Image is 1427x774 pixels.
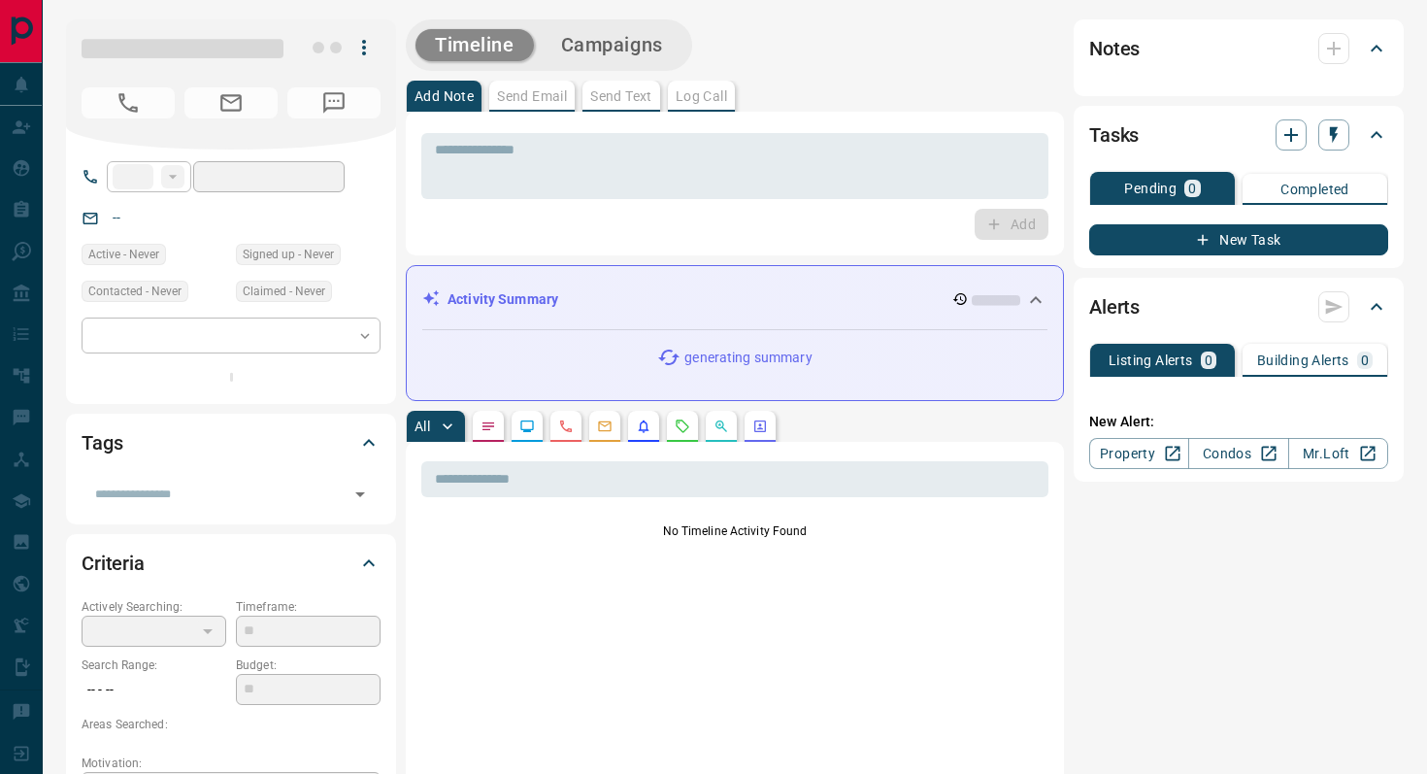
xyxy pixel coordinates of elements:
[82,674,226,706] p: -- - --
[287,87,381,118] span: No Number
[243,245,334,264] span: Signed up - Never
[243,282,325,301] span: Claimed - Never
[597,419,613,434] svg: Emails
[1109,353,1193,367] p: Listing Alerts
[1257,353,1349,367] p: Building Alerts
[1361,353,1369,367] p: 0
[558,419,574,434] svg: Calls
[1089,412,1388,432] p: New Alert:
[752,419,768,434] svg: Agent Actions
[88,245,159,264] span: Active - Never
[422,282,1047,318] div: Activity Summary
[684,348,812,368] p: generating summary
[421,522,1048,540] p: No Timeline Activity Found
[82,598,226,616] p: Actively Searching:
[1124,182,1177,195] p: Pending
[675,419,690,434] svg: Requests
[82,755,381,772] p: Motivation:
[1089,291,1140,322] h2: Alerts
[236,656,381,674] p: Budget:
[82,427,122,458] h2: Tags
[82,716,381,733] p: Areas Searched:
[1188,438,1288,469] a: Condos
[236,598,381,616] p: Timeframe:
[82,540,381,587] div: Criteria
[82,87,175,118] span: No Number
[1089,33,1140,64] h2: Notes
[713,419,729,434] svg: Opportunities
[415,29,534,61] button: Timeline
[519,419,535,434] svg: Lead Browsing Activity
[448,289,558,310] p: Activity Summary
[1089,119,1139,151] h2: Tasks
[415,89,474,103] p: Add Note
[415,420,430,433] p: All
[1288,438,1388,469] a: Mr.Loft
[184,87,278,118] span: No Email
[113,210,120,225] a: --
[82,420,381,466] div: Tags
[1089,112,1388,158] div: Tasks
[481,419,496,434] svg: Notes
[1089,25,1388,72] div: Notes
[636,419,651,434] svg: Listing Alerts
[88,282,182,301] span: Contacted - Never
[542,29,682,61] button: Campaigns
[82,656,226,674] p: Search Range:
[1188,182,1196,195] p: 0
[1205,353,1212,367] p: 0
[1089,224,1388,255] button: New Task
[1089,284,1388,330] div: Alerts
[82,548,145,579] h2: Criteria
[1280,183,1349,196] p: Completed
[1089,438,1189,469] a: Property
[347,481,374,508] button: Open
